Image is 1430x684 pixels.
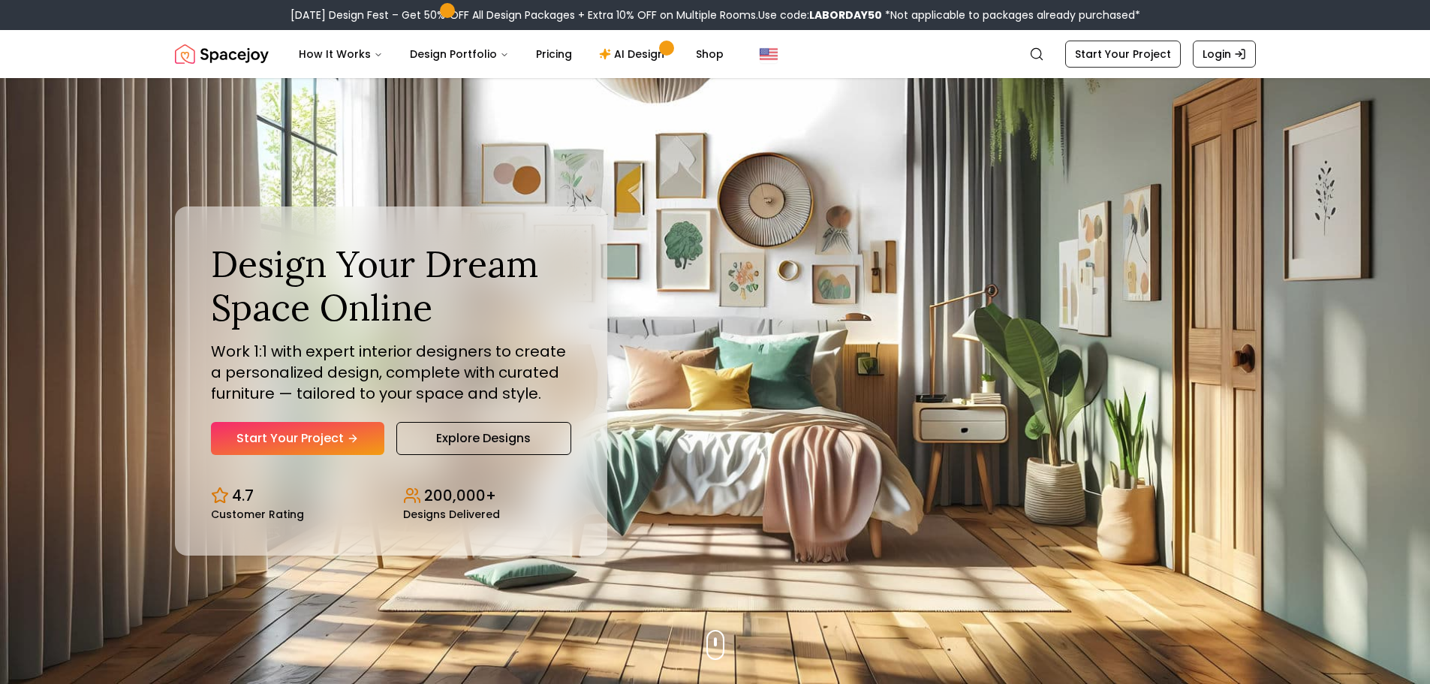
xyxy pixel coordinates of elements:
[403,509,500,520] small: Designs Delivered
[809,8,882,23] b: LABORDAY50
[1193,41,1256,68] a: Login
[211,473,571,520] div: Design stats
[211,341,571,404] p: Work 1:1 with expert interior designers to create a personalized design, complete with curated fu...
[424,485,496,506] p: 200,000+
[524,39,584,69] a: Pricing
[684,39,736,69] a: Shop
[760,45,778,63] img: United States
[211,422,384,455] a: Start Your Project
[291,8,1140,23] div: [DATE] Design Fest – Get 50% OFF All Design Packages + Extra 10% OFF on Multiple Rooms.
[232,485,254,506] p: 4.7
[287,39,736,69] nav: Main
[882,8,1140,23] span: *Not applicable to packages already purchased*
[398,39,521,69] button: Design Portfolio
[211,509,304,520] small: Customer Rating
[396,422,571,455] a: Explore Designs
[175,39,269,69] img: Spacejoy Logo
[211,243,571,329] h1: Design Your Dream Space Online
[758,8,882,23] span: Use code:
[175,30,1256,78] nav: Global
[587,39,681,69] a: AI Design
[287,39,395,69] button: How It Works
[1065,41,1181,68] a: Start Your Project
[175,39,269,69] a: Spacejoy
